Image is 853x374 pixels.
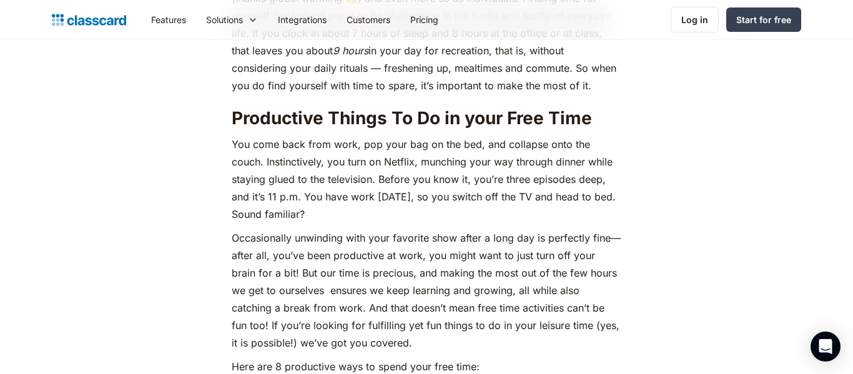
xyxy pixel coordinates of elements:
[333,44,368,57] em: 9 hours
[206,13,243,26] div: Solutions
[726,7,801,32] a: Start for free
[141,6,196,34] a: Features
[736,13,791,26] div: Start for free
[337,6,400,34] a: Customers
[671,7,719,32] a: Log in
[268,6,337,34] a: Integrations
[232,135,621,223] p: You come back from work, pop your bag on the bed, and collapse onto the couch. Instinctively, you...
[52,11,126,29] a: home
[232,107,621,129] h2: Productive Things To Do in your Free Time
[232,229,621,352] p: Occasionally unwinding with your favorite show after a long day is perfectly fine—after all, you’...
[681,13,708,26] div: Log in
[400,6,448,34] a: Pricing
[196,6,268,34] div: Solutions
[811,332,841,362] div: Open Intercom Messenger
